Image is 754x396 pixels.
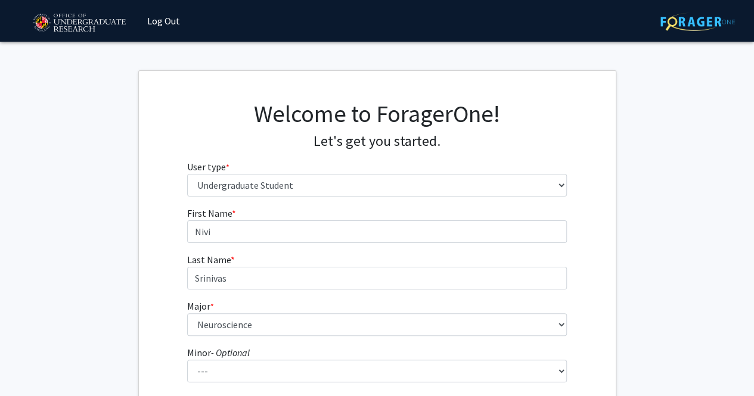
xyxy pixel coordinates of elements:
[187,345,250,360] label: Minor
[9,342,51,387] iframe: Chat
[29,8,129,38] img: University of Maryland Logo
[187,207,232,219] span: First Name
[211,347,250,358] i: - Optional
[187,99,567,128] h1: Welcome to ForagerOne!
[187,160,229,174] label: User type
[660,13,735,31] img: ForagerOne Logo
[187,254,231,266] span: Last Name
[187,133,567,150] h4: Let's get you started.
[187,299,214,313] label: Major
